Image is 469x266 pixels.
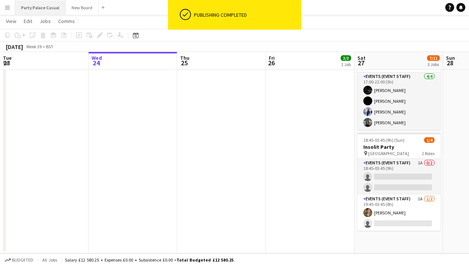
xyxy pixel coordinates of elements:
[4,256,34,264] button: Budgeted
[92,55,102,61] span: Wed
[341,55,351,61] span: 3/3
[357,195,440,231] app-card-role: Events (Event Staff)1A1/219:45-03:45 (8h)[PERSON_NAME]
[269,55,275,61] span: Fri
[341,62,351,67] div: 1 Job
[65,257,234,263] div: Salary £12 580.25 + Expenses £0.00 + Subsistence £0.00 =
[180,55,189,61] span: Thu
[357,159,440,195] app-card-role: Events (Event Staff)1A0/218:45-03:45 (9h)
[21,16,35,26] a: Edit
[356,59,366,67] span: 27
[6,18,16,24] span: View
[12,257,33,263] span: Budgeted
[268,59,275,67] span: 26
[422,151,435,156] span: 2 Roles
[357,55,366,61] span: Sat
[2,59,11,67] span: 23
[24,44,43,49] span: Week 39
[357,133,440,231] app-job-card: 18:45-03:45 (9h) (Sun)1/4Insolit Party [GEOGRAPHIC_DATA]2 RolesEvents (Event Staff)1A0/218:45-03:...
[427,62,439,67] div: 3 Jobs
[357,46,440,130] app-job-card: 17:00-22:00 (5h)4/4Parto S Party [GEOGRAPHIC_DATA]1 RoleEvents (Event Staff)4/417:00-22:00 (5h)[P...
[90,59,102,67] span: 24
[58,18,75,24] span: Comms
[66,0,99,15] button: New Board
[3,16,19,26] a: View
[37,16,54,26] a: Jobs
[357,144,440,150] h3: Insolit Party
[424,137,435,143] span: 1/4
[6,43,23,50] div: [DATE]
[357,72,440,130] app-card-role: Events (Event Staff)4/417:00-22:00 (5h)[PERSON_NAME][PERSON_NAME][PERSON_NAME][PERSON_NAME]
[446,55,455,61] span: Sun
[24,18,32,24] span: Edit
[15,0,66,15] button: Party Palace Casual
[445,59,455,67] span: 28
[176,257,234,263] span: Total Budgeted £12 580.25
[368,151,409,156] span: [GEOGRAPHIC_DATA]
[427,55,440,61] span: 7/11
[41,257,59,263] span: All jobs
[3,55,11,61] span: Tue
[46,44,53,49] div: BST
[194,12,298,18] div: Publishing completed
[363,137,404,143] span: 18:45-03:45 (9h) (Sun)
[40,18,51,24] span: Jobs
[55,16,78,26] a: Comms
[179,59,189,67] span: 25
